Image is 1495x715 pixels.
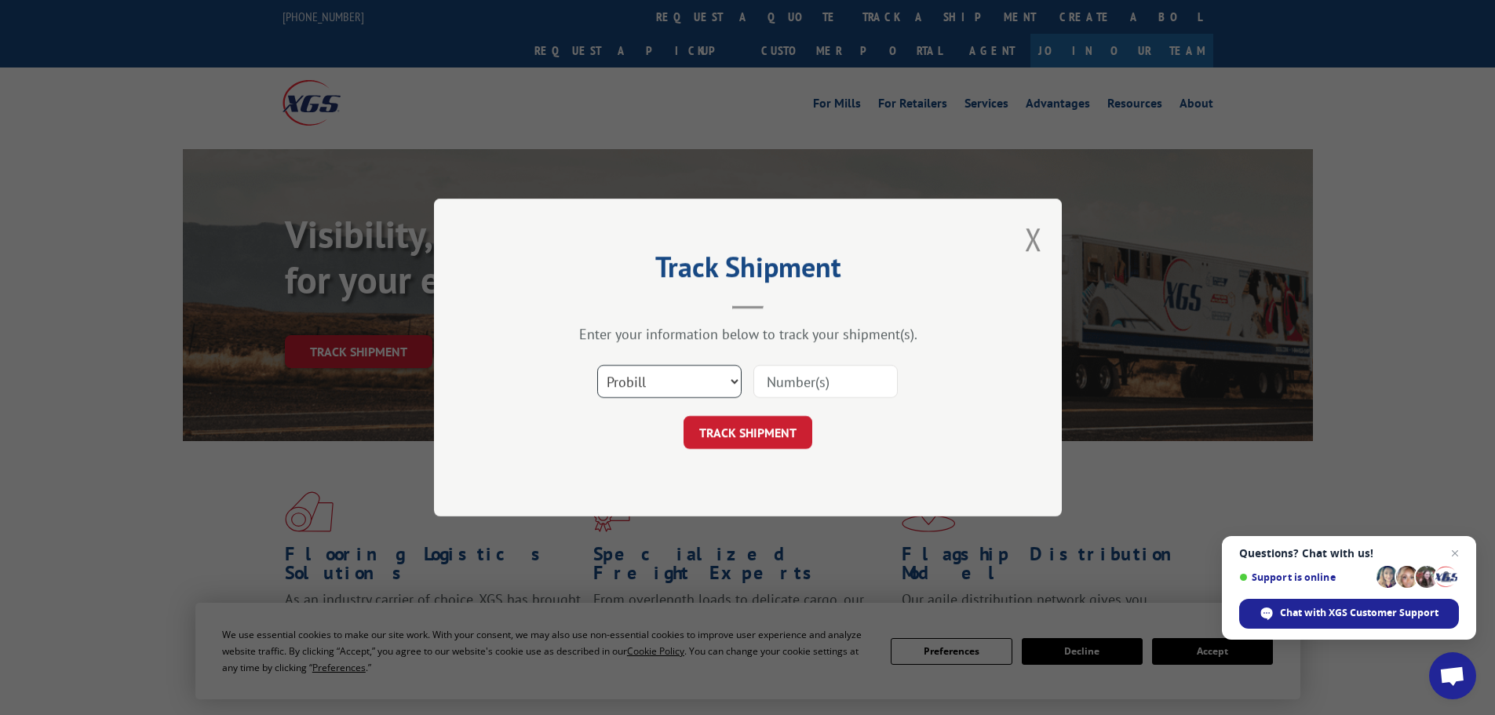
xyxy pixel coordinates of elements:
[512,256,983,286] h2: Track Shipment
[1025,218,1042,260] button: Close modal
[1239,547,1459,560] span: Questions? Chat with us!
[1280,606,1438,620] span: Chat with XGS Customer Support
[753,365,898,398] input: Number(s)
[1446,544,1464,563] span: Close chat
[684,416,812,449] button: TRACK SHIPMENT
[1239,571,1371,583] span: Support is online
[1239,599,1459,629] div: Chat with XGS Customer Support
[1429,652,1476,699] div: Open chat
[512,325,983,343] div: Enter your information below to track your shipment(s).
